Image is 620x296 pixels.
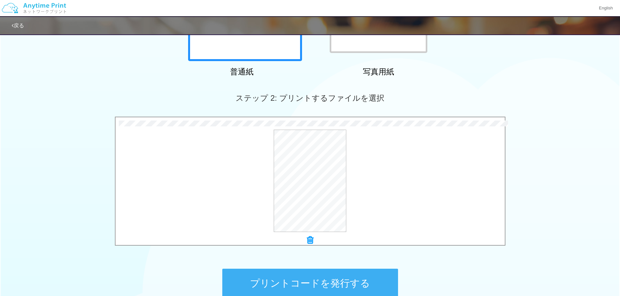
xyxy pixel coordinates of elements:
h2: 普通紙 [185,68,299,76]
h2: 写真用紙 [322,68,435,76]
a: 戻る [12,23,24,28]
span: ステップ 2: プリントするファイルを選択 [236,94,384,102]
